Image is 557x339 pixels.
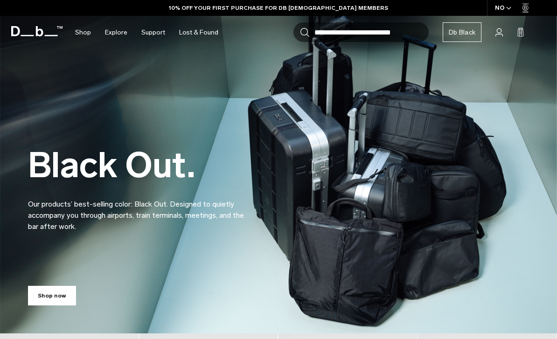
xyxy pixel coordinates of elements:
p: Our products’ best-selling color: Black Out. Designed to quietly accompany you through airports, ... [28,187,252,232]
a: Lost & Found [179,16,218,49]
a: Explore [105,16,127,49]
a: Shop now [28,286,76,305]
a: 10% OFF YOUR FIRST PURCHASE FOR DB [DEMOGRAPHIC_DATA] MEMBERS [169,4,388,12]
a: Shop [75,16,91,49]
h2: Black Out. [28,148,252,183]
nav: Main Navigation [68,16,225,49]
a: Support [141,16,165,49]
a: Db Black [443,22,481,42]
